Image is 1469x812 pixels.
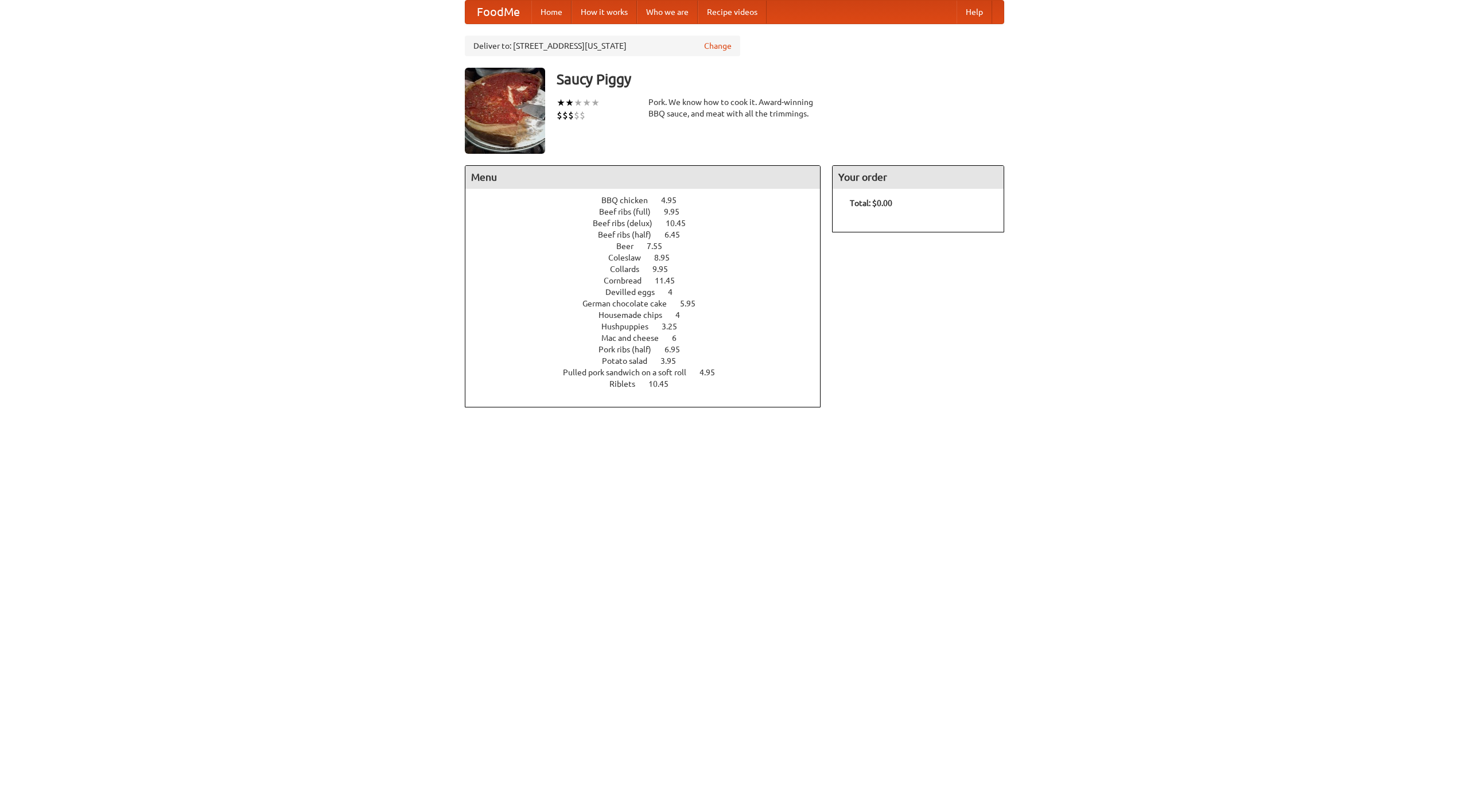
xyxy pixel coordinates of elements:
a: Beef ribs (half) 6.45 [598,230,701,239]
a: Pork ribs (half) 6.95 [599,345,701,354]
span: 6 [672,333,688,343]
span: 10.45 [666,219,697,228]
span: 3.25 [662,322,689,331]
a: Collards 9.95 [610,265,689,274]
span: 6.45 [664,230,691,239]
div: Deliver to: [STREET_ADDRESS][US_STATE] [465,36,740,56]
span: Hushpuppies [601,322,660,331]
a: BBQ chicken 4.95 [601,196,698,205]
li: ★ [565,96,574,109]
span: 6.95 [664,345,691,354]
span: Riblets [609,379,647,388]
span: Pork ribs (half) [599,345,663,354]
span: Beef ribs (delux) [593,219,664,228]
li: ★ [557,96,565,109]
span: 11.45 [655,276,686,285]
img: angular.jpg [465,68,545,154]
a: Recipe videos [698,1,767,24]
div: Pork. We know how to cook it. Award-winning BBQ sauce, and meat with all the trimmings. [648,96,821,119]
span: Cornbread [604,276,653,285]
span: Potato salad [602,356,659,366]
span: 3.95 [660,356,687,366]
span: Coleslaw [608,253,652,262]
li: $ [557,109,562,122]
span: Pulled pork sandwich on a soft roll [563,368,698,377]
span: 4 [668,287,684,297]
li: $ [568,109,574,122]
a: Mac and cheese 6 [601,333,698,343]
span: Collards [610,265,651,274]
span: German chocolate cake [582,299,678,308]
li: $ [562,109,568,122]
a: Pulled pork sandwich on a soft roll 4.95 [563,368,736,377]
b: Total: $0.00 [850,199,892,208]
li: ★ [574,96,582,109]
li: $ [574,109,580,122]
span: Housemade chips [599,310,674,320]
a: Home [531,1,572,24]
a: Help [957,1,992,24]
li: $ [580,109,585,122]
a: Coleslaw 8.95 [608,253,691,262]
a: Who we are [637,1,698,24]
a: Beef ribs (delux) 10.45 [593,219,707,228]
a: Hushpuppies 3.25 [601,322,698,331]
span: 8.95 [654,253,681,262]
span: 4.95 [699,368,726,377]
span: Beef ribs (half) [598,230,663,239]
h4: Your order [833,166,1004,189]
a: Beef ribs (full) 9.95 [599,207,701,216]
span: Beef ribs (full) [599,207,662,216]
a: German chocolate cake 5.95 [582,299,717,308]
li: ★ [582,96,591,109]
a: Change [704,40,732,52]
a: Riblets 10.45 [609,379,690,388]
span: 10.45 [648,379,680,388]
span: 9.95 [664,207,691,216]
span: 5.95 [680,299,707,308]
a: FoodMe [465,1,531,24]
a: How it works [572,1,637,24]
a: Potato salad 3.95 [602,356,697,366]
li: ★ [591,96,600,109]
a: Beer 7.55 [616,242,683,251]
h4: Menu [465,166,820,189]
span: Beer [616,242,645,251]
span: 4.95 [661,196,688,205]
span: Devilled eggs [605,287,666,297]
h3: Saucy Piggy [557,68,1004,91]
span: 4 [675,310,691,320]
span: 9.95 [652,265,679,274]
span: 7.55 [647,242,674,251]
span: BBQ chicken [601,196,659,205]
a: Cornbread 11.45 [604,276,696,285]
a: Devilled eggs 4 [605,287,694,297]
a: Housemade chips 4 [599,310,701,320]
span: Mac and cheese [601,333,670,343]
